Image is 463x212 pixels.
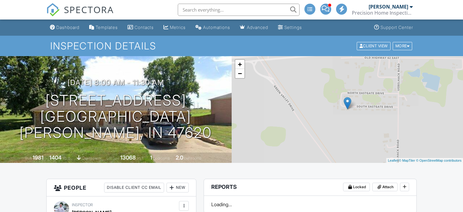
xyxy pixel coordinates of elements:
div: 1981 [33,154,44,161]
h1: Inspection Details [50,41,413,51]
a: Settings [275,22,304,33]
span: crawlspace [82,156,101,160]
span: bedrooms [153,156,170,160]
div: 1 [150,154,152,161]
span: sq. ft. [62,156,71,160]
a: © MapTiler [399,159,415,162]
span: bathrooms [184,156,202,160]
a: Client View [356,43,392,48]
a: Support Center [372,22,416,33]
div: | [386,158,463,163]
a: Zoom out [235,69,244,78]
div: 2.0 [176,154,183,161]
span: sq.ft. [137,156,144,160]
div: Automations [203,25,230,30]
div: Dashboard [56,25,79,30]
span: Inspector [72,203,93,207]
h3: [DATE] 8:00 am - 11:30 am [68,78,164,87]
div: 13068 [120,154,136,161]
div: Contacts [135,25,154,30]
div: Advanced [247,25,268,30]
a: Templates [87,22,120,33]
div: Templates [96,25,118,30]
a: Metrics [161,22,188,33]
input: Search everything... [178,4,300,16]
span: SPECTORA [64,3,114,16]
img: The Best Home Inspection Software - Spectora [46,3,60,16]
span: Lot Size [107,156,119,160]
div: [PERSON_NAME] [369,4,408,10]
a: Zoom in [235,60,244,69]
a: Automations (Advanced) [193,22,233,33]
a: Leaflet [388,159,398,162]
a: Dashboard [47,22,82,33]
div: Settings [284,25,302,30]
div: Support Center [381,25,413,30]
h1: [STREET_ADDRESS] [GEOGRAPHIC_DATA][PERSON_NAME], IN 47620 [10,92,222,141]
a: SPECTORA [46,8,114,21]
div: Disable Client CC Email [104,183,164,192]
div: 1404 [49,154,61,161]
div: New [167,183,189,192]
a: Contacts [125,22,156,33]
a: Advanced [237,22,271,33]
h3: People [47,179,196,196]
div: Metrics [170,25,186,30]
div: Precision Home Inspections [352,10,413,16]
span: Built [25,156,32,160]
div: Client View [357,42,391,50]
div: More [393,42,412,50]
a: © OpenStreetMap contributors [416,159,461,162]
